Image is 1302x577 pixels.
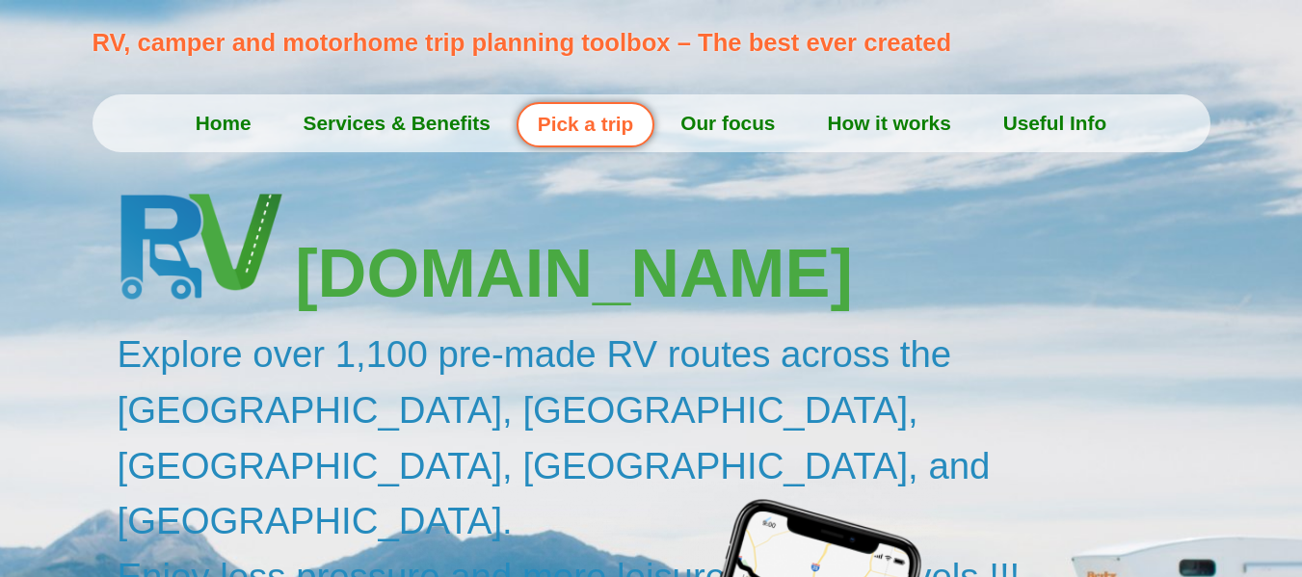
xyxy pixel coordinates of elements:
[93,99,1210,147] nav: Menu
[801,99,976,147] a: How it works
[278,99,517,147] a: Services & Benefits
[295,240,1219,307] h3: [DOMAIN_NAME]
[654,99,801,147] a: Our focus
[170,99,278,147] a: Home
[93,24,1221,61] p: RV, camper and motorhome trip planning toolbox – The best ever created
[977,99,1132,147] a: Useful Info
[517,102,654,147] a: Pick a trip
